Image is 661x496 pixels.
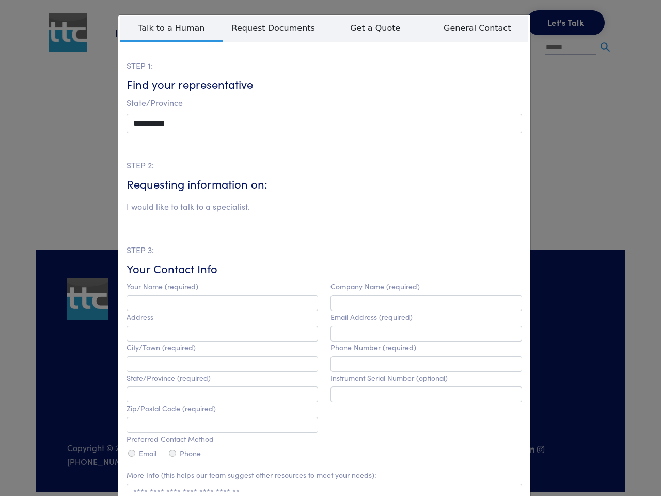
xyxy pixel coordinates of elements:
label: City/Town (required) [127,343,196,352]
label: Phone Number (required) [330,343,416,352]
li: I would like to talk to a specialist. [127,200,250,213]
label: Company Name (required) [330,282,420,291]
span: General Contact [427,16,529,40]
span: Get a Quote [324,16,427,40]
h6: Requesting information on: [127,176,522,192]
p: STEP 1: [127,59,522,72]
label: Email [139,449,156,458]
label: Your Name (required) [127,282,198,291]
p: State/Province [127,96,522,110]
span: Talk to a Human [120,16,223,42]
label: State/Province (required) [127,374,211,382]
label: Phone [180,449,201,458]
label: Email Address (required) [330,313,413,321]
label: Address [127,313,153,321]
label: Instrument Serial Number (optional) [330,374,448,382]
span: Request Documents [223,16,325,40]
p: STEP 2: [127,159,522,172]
label: More Info (this helps our team suggest other resources to meet your needs): [127,471,376,479]
label: Preferred Contact Method [127,435,214,443]
label: Zip/Postal Code (required) [127,404,216,413]
h6: Your Contact Info [127,261,522,277]
h6: Find your representative [127,76,522,92]
p: STEP 3: [127,243,522,257]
